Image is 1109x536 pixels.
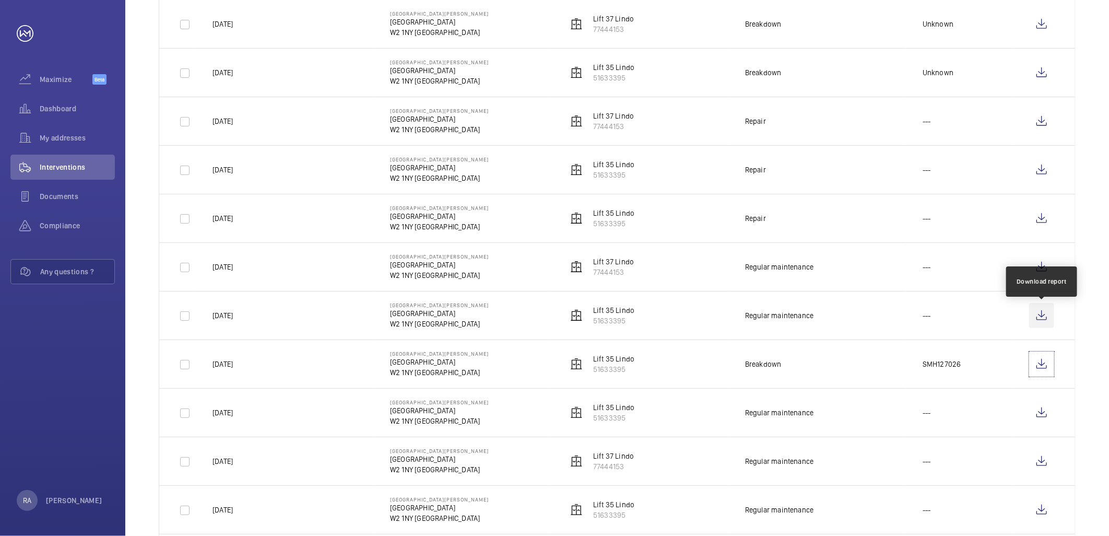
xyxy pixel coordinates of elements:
div: Regular maintenance [745,262,813,272]
p: W2 1NY [GEOGRAPHIC_DATA] [390,416,489,426]
p: [GEOGRAPHIC_DATA] [390,260,489,270]
p: [GEOGRAPHIC_DATA] [390,405,489,416]
p: W2 1NY [GEOGRAPHIC_DATA] [390,124,489,135]
p: [GEOGRAPHIC_DATA] [390,454,489,464]
p: [GEOGRAPHIC_DATA][PERSON_NAME] [390,156,489,162]
span: My addresses [40,133,115,143]
p: [GEOGRAPHIC_DATA][PERSON_NAME] [390,59,489,65]
p: [DATE] [213,407,233,418]
p: Lift 37 Lindo [593,257,634,267]
p: 51633395 [593,73,634,83]
p: [DATE] [213,310,233,321]
p: --- [923,262,931,272]
p: 77444153 [593,461,634,472]
p: SMH127026 [923,359,961,369]
p: [GEOGRAPHIC_DATA][PERSON_NAME] [390,351,489,357]
span: Dashboard [40,103,115,114]
p: W2 1NY [GEOGRAPHIC_DATA] [390,27,489,38]
p: [GEOGRAPHIC_DATA] [390,357,489,367]
p: Lift 37 Lindo [593,111,634,121]
p: 51633395 [593,364,634,375]
p: --- [923,505,931,515]
p: W2 1NY [GEOGRAPHIC_DATA] [390,76,489,86]
p: RA [23,495,31,506]
div: Repair [745,116,766,126]
p: --- [923,456,931,467]
div: Regular maintenance [745,407,813,418]
p: [DATE] [213,165,233,175]
span: Documents [40,191,115,202]
p: W2 1NY [GEOGRAPHIC_DATA] [390,464,489,475]
span: Interventions [40,162,115,172]
span: Maximize [40,74,92,85]
p: [DATE] [213,505,233,515]
p: W2 1NY [GEOGRAPHIC_DATA] [390,513,489,523]
p: [GEOGRAPHIC_DATA] [390,503,489,513]
span: Beta [92,74,107,85]
p: [DATE] [213,456,233,467]
p: 51633395 [593,316,634,326]
p: [DATE] [213,19,233,29]
p: --- [923,165,931,175]
div: Repair [745,165,766,175]
p: Lift 35 Lindo [593,499,634,510]
div: Breakdown [745,19,782,29]
div: Breakdown [745,67,782,78]
p: [PERSON_NAME] [46,495,102,506]
div: Download report [1017,277,1067,286]
p: [GEOGRAPHIC_DATA][PERSON_NAME] [390,10,489,17]
p: 51633395 [593,170,634,180]
p: [GEOGRAPHIC_DATA] [390,308,489,319]
p: [GEOGRAPHIC_DATA] [390,114,489,124]
p: W2 1NY [GEOGRAPHIC_DATA] [390,173,489,183]
p: [DATE] [213,359,233,369]
p: [GEOGRAPHIC_DATA][PERSON_NAME] [390,448,489,454]
span: Any questions ? [40,266,114,277]
img: elevator.svg [570,66,583,79]
img: elevator.svg [570,212,583,225]
p: [GEOGRAPHIC_DATA] [390,211,489,222]
p: Lift 37 Lindo [593,451,634,461]
p: 51633395 [593,218,634,229]
div: Regular maintenance [745,310,813,321]
p: --- [923,213,931,224]
p: [DATE] [213,213,233,224]
p: [GEOGRAPHIC_DATA][PERSON_NAME] [390,253,489,260]
p: [DATE] [213,67,233,78]
div: Regular maintenance [745,505,813,515]
img: elevator.svg [570,164,583,176]
p: Lift 35 Lindo [593,402,634,413]
img: elevator.svg [570,406,583,419]
p: [GEOGRAPHIC_DATA][PERSON_NAME] [390,302,489,308]
p: Lift 35 Lindo [593,354,634,364]
p: [GEOGRAPHIC_DATA][PERSON_NAME] [390,496,489,503]
img: elevator.svg [570,18,583,30]
p: 51633395 [593,510,634,520]
p: 77444153 [593,24,634,34]
p: Lift 35 Lindo [593,159,634,170]
p: 77444153 [593,267,634,277]
p: [GEOGRAPHIC_DATA][PERSON_NAME] [390,108,489,114]
p: Lift 35 Lindo [593,305,634,316]
img: elevator.svg [570,455,583,468]
p: --- [923,116,931,126]
span: Compliance [40,220,115,231]
img: elevator.svg [570,309,583,322]
img: elevator.svg [570,261,583,273]
p: [GEOGRAPHIC_DATA] [390,162,489,173]
p: Unknown [923,19,953,29]
p: W2 1NY [GEOGRAPHIC_DATA] [390,222,489,232]
p: W2 1NY [GEOGRAPHIC_DATA] [390,270,489,281]
p: [DATE] [213,262,233,272]
p: 77444153 [593,121,634,132]
p: [GEOGRAPHIC_DATA] [390,65,489,76]
p: W2 1NY [GEOGRAPHIC_DATA] [390,319,489,329]
div: Repair [745,213,766,224]
p: Lift 35 Lindo [593,208,634,218]
img: elevator.svg [570,504,583,516]
img: elevator.svg [570,358,583,370]
p: --- [923,310,931,321]
p: W2 1NY [GEOGRAPHIC_DATA] [390,367,489,378]
img: elevator.svg [570,115,583,127]
p: [DATE] [213,116,233,126]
